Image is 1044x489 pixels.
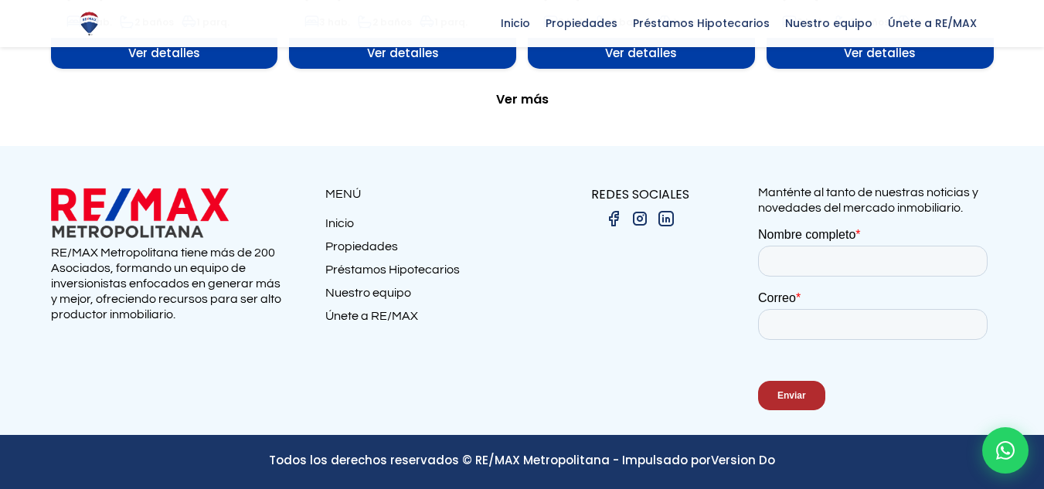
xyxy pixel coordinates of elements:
p: Todos los derechos reservados © RE/MAX Metropolitana - Impulsado por [51,450,994,470]
img: Logo de REMAX [76,10,103,37]
span: Ver detalles [767,38,994,69]
span: Ver detalles [289,38,516,69]
p: RE/MAX Metropolitana tiene más de 200 Asociados, formando un equipo de inversionistas enfocados e... [51,245,287,322]
span: Únete a RE/MAX [880,12,984,35]
a: Préstamos Hipotecarios [325,262,522,285]
img: linkedin.png [657,209,675,228]
a: Version Do [711,452,775,468]
a: Únete a RE/MAX [325,308,522,331]
img: facebook.png [604,209,623,228]
img: remax metropolitana logo [51,185,229,241]
span: Propiedades [538,12,625,35]
img: instagram.png [631,209,649,228]
span: Ver detalles [51,38,278,69]
a: Nuestro equipo [325,285,522,308]
iframe: Form 0 [758,227,994,423]
span: Ver detalles [528,38,755,69]
p: MENÚ [325,185,522,204]
p: REDES SOCIALES [522,185,758,204]
p: Manténte al tanto de nuestras noticias y novedades del mercado inmobiliario. [758,185,994,216]
span: Ver más [496,92,549,107]
a: Propiedades [325,239,522,262]
span: Inicio [493,12,538,35]
span: Préstamos Hipotecarios [625,12,777,35]
span: Nuestro equipo [777,12,880,35]
a: Inicio [325,216,522,239]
